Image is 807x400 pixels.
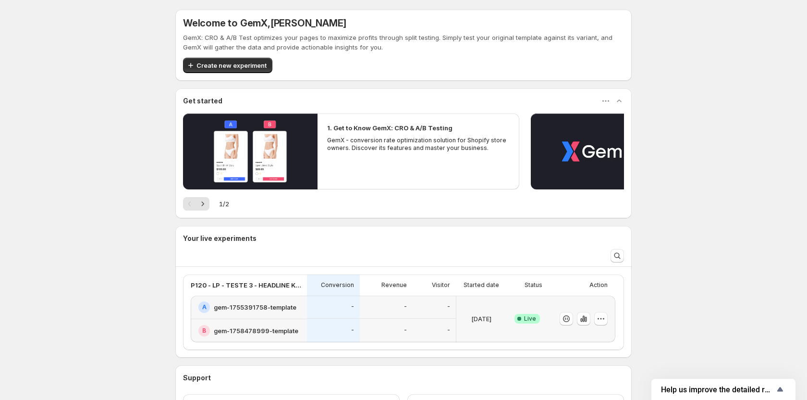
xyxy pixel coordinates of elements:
p: Visitor [432,281,450,289]
p: [DATE] [471,314,491,324]
button: Create new experiment [183,58,272,73]
p: - [404,303,407,311]
p: Conversion [321,281,354,289]
nav: Pagination [183,197,209,211]
p: - [447,326,450,334]
button: Show survey - Help us improve the detailed report for A/B campaigns [661,384,786,395]
p: - [351,326,354,334]
p: Started date [464,281,499,289]
button: Play video [531,113,665,189]
h2: 1. Get to Know GemX: CRO & A/B Testing [327,123,452,133]
p: Action [589,281,608,289]
h2: gem-1755391758-template [214,302,296,312]
span: , [PERSON_NAME] [268,17,346,29]
button: Search and filter results [611,249,624,262]
h2: gem-1758478999-template [214,326,298,336]
span: Help us improve the detailed report for A/B campaigns [661,385,774,394]
p: Status [525,281,542,289]
span: Create new experiment [196,61,267,70]
h2: A [202,303,207,311]
h2: B [202,327,206,335]
h5: Welcome to GemX [183,17,346,29]
button: Play video [183,113,318,189]
p: GemX - conversion rate optimization solution for Shopify store owners. Discover its features and ... [327,137,510,152]
p: - [404,326,407,334]
span: 1 / 2 [219,199,229,209]
p: - [351,303,354,311]
h3: Get started [183,96,222,106]
p: GemX: CRO & A/B Test optimizes your pages to maximize profits through split testing. Simply test ... [183,33,624,52]
p: Revenue [381,281,407,289]
p: P120 - LP - TESTE 3 - HEADLINE KITS + BADGES - [DATE] 15:40:30 [191,280,301,290]
h3: Support [183,373,211,383]
h3: Your live experiments [183,234,257,243]
p: - [447,303,450,311]
span: Live [524,315,536,323]
button: Next [196,197,209,211]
